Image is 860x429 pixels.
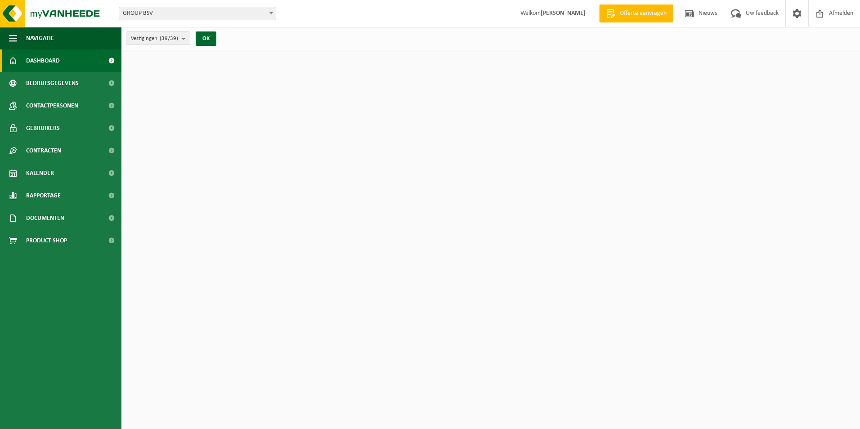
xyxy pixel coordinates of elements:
span: Dashboard [26,49,60,72]
span: Gebruikers [26,117,60,139]
span: Vestigingen [131,32,178,45]
count: (39/39) [160,36,178,41]
span: Contracten [26,139,61,162]
span: Offerte aanvragen [618,9,669,18]
span: Documenten [26,207,64,229]
span: Rapportage [26,184,61,207]
span: Navigatie [26,27,54,49]
span: GROUP BSV [119,7,276,20]
a: Offerte aanvragen [599,4,673,22]
button: OK [196,31,216,46]
span: Kalender [26,162,54,184]
strong: [PERSON_NAME] [541,10,586,17]
span: Product Shop [26,229,67,252]
span: Bedrijfsgegevens [26,72,79,94]
span: Contactpersonen [26,94,78,117]
button: Vestigingen(39/39) [126,31,190,45]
